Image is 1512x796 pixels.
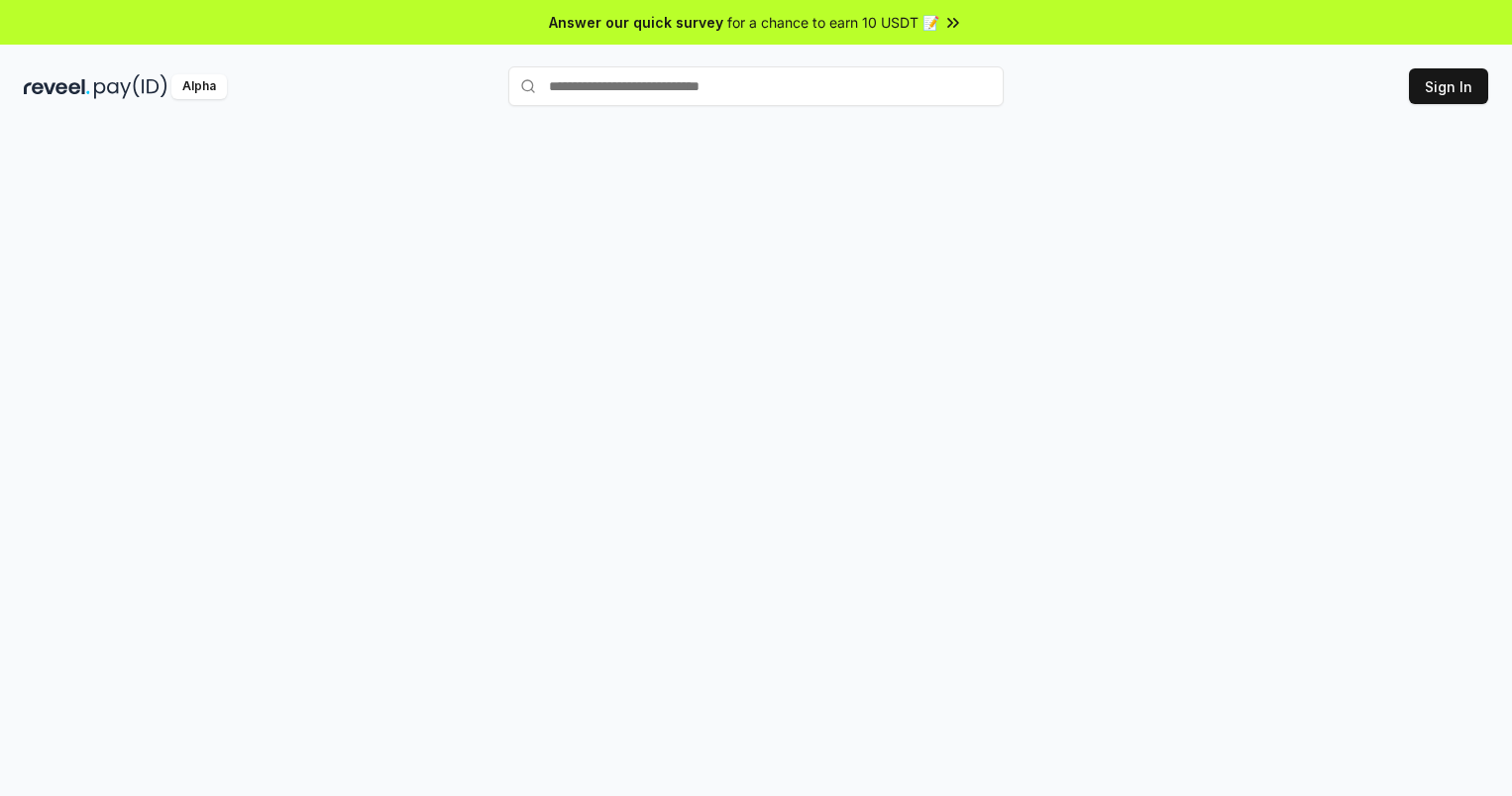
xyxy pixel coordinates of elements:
img: reveel_dark [24,74,90,99]
span: for a chance to earn 10 USDT 📝 [727,12,939,33]
span: Answer our quick survey [549,12,723,33]
button: Sign In [1409,68,1488,104]
img: pay_id [94,74,167,99]
div: Alpha [171,74,227,99]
